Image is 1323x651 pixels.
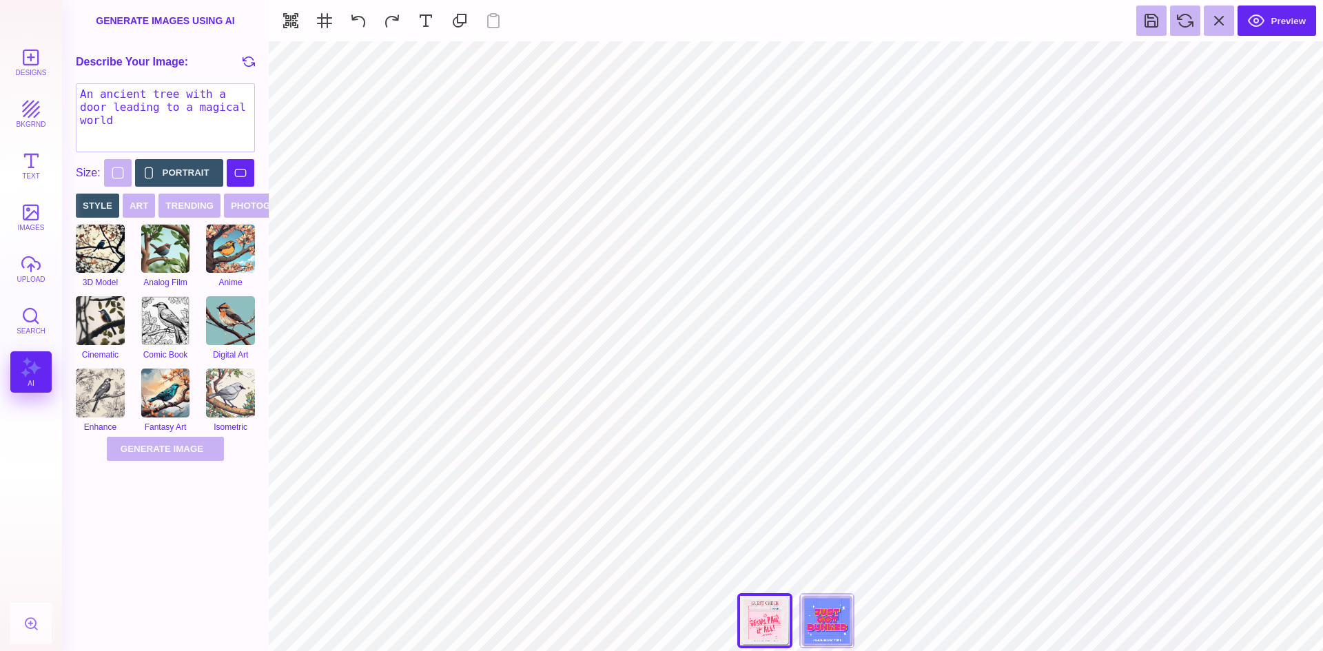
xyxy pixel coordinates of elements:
img: analog_film.png [141,225,190,273]
button: Portrait [135,159,223,187]
img: 3d_model.png [76,225,125,273]
span: Isometric [214,422,247,432]
span: Anime [219,278,243,287]
img: fantasy_art.png [141,369,190,417]
img: isometric.png [206,369,255,417]
img: comic_book.png [141,296,190,345]
img: digital_art.png [206,296,255,345]
button: Preview [1238,6,1316,36]
span: Cinematic [82,350,119,360]
img: cinematic.png [76,296,125,345]
button: Photography [224,194,309,218]
span: Analog Film [143,278,187,287]
button: images [10,196,52,238]
button: upload [10,248,52,289]
span: Comic Book [143,350,188,360]
button: Designs [10,41,52,83]
span: Digital Art [213,350,248,360]
button: Trending [158,194,220,218]
button: Text [10,145,52,186]
button: bkgrnd [10,93,52,134]
span: Fantasy Art [145,422,187,432]
img: enhance.png [76,369,125,417]
button: Generate Image [107,437,224,461]
button: Art [123,194,155,218]
span: 3D Model [83,278,118,287]
button: Search [10,300,52,341]
button: Style [76,194,119,218]
span: Size: [76,167,101,179]
span: Enhance [84,422,116,432]
h4: Describe Your Image: [76,56,188,68]
img: anime.png [206,225,255,273]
